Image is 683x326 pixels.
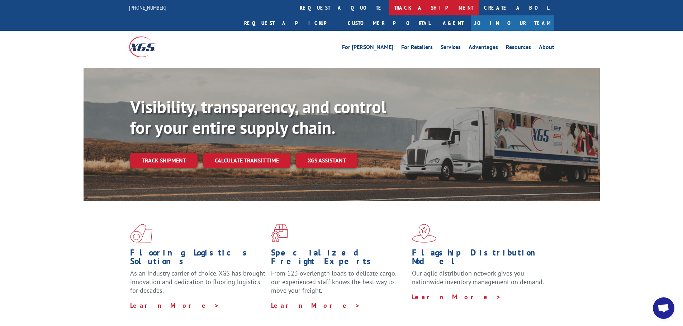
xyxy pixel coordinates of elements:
span: As an industry carrier of choice, XGS has brought innovation and dedication to flooring logistics... [130,269,265,295]
a: Calculate transit time [203,153,290,168]
a: [PHONE_NUMBER] [129,4,166,11]
b: Visibility, transparency, and control for your entire supply chain. [130,96,386,138]
img: xgs-icon-flagship-distribution-model-red [412,224,437,243]
a: Track shipment [130,153,198,168]
a: XGS ASSISTANT [296,153,357,168]
a: For [PERSON_NAME] [342,44,393,52]
a: About [539,44,554,52]
h1: Flooring Logistics Solutions [130,248,266,269]
p: From 123 overlength loads to delicate cargo, our experienced staff knows the best way to move you... [271,269,407,301]
a: Learn More > [130,301,219,310]
img: xgs-icon-focused-on-flooring-red [271,224,288,243]
img: xgs-icon-total-supply-chain-intelligence-red [130,224,152,243]
div: Open chat [653,297,674,319]
a: Agent [436,15,471,31]
h1: Specialized Freight Experts [271,248,407,269]
a: Learn More > [412,293,501,301]
a: For Retailers [401,44,433,52]
a: Services [441,44,461,52]
a: Resources [506,44,531,52]
h1: Flagship Distribution Model [412,248,547,269]
a: Advantages [469,44,498,52]
a: Request a pickup [239,15,342,31]
a: Customer Portal [342,15,436,31]
a: Learn More > [271,301,360,310]
a: Join Our Team [471,15,554,31]
span: Our agile distribution network gives you nationwide inventory management on demand. [412,269,544,286]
